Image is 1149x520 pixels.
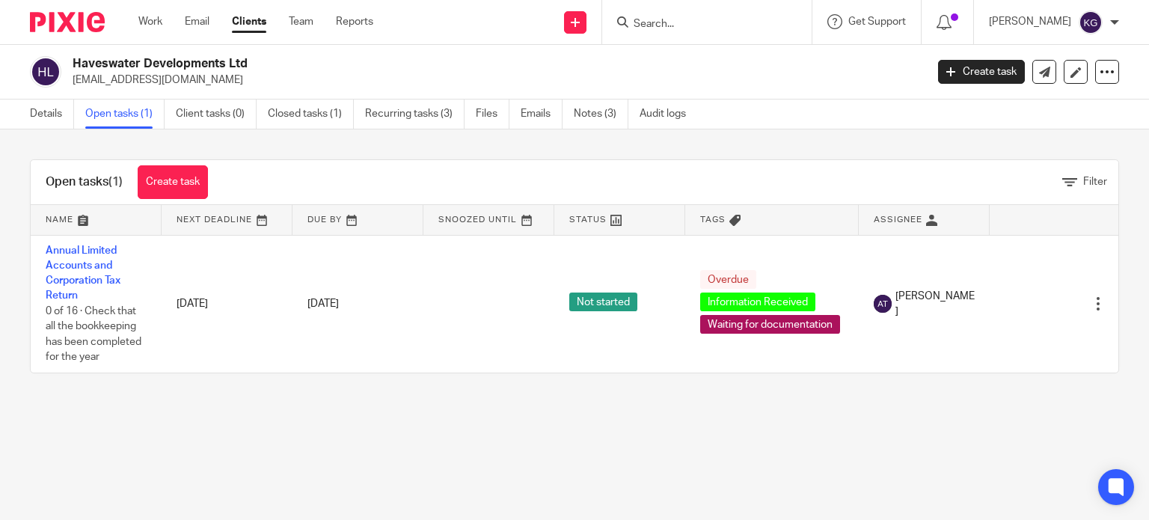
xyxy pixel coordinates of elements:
[989,14,1071,29] p: [PERSON_NAME]
[569,215,607,224] span: Status
[30,56,61,88] img: svg%3E
[938,60,1025,84] a: Create task
[632,18,767,31] input: Search
[874,295,892,313] img: svg%3E
[185,14,209,29] a: Email
[232,14,266,29] a: Clients
[289,14,313,29] a: Team
[700,293,815,311] span: Information Received
[1079,10,1103,34] img: svg%3E
[108,176,123,188] span: (1)
[73,73,916,88] p: [EMAIL_ADDRESS][DOMAIN_NAME]
[521,100,563,129] a: Emails
[895,289,975,319] span: [PERSON_NAME]
[176,100,257,129] a: Client tasks (0)
[46,306,141,363] span: 0 of 16 · Check that all the bookkeeping has been completed for the year
[700,315,840,334] span: Waiting for documentation
[700,215,726,224] span: Tags
[138,165,208,199] a: Create task
[438,215,517,224] span: Snoozed Until
[1083,177,1107,187] span: Filter
[848,16,906,27] span: Get Support
[30,100,74,129] a: Details
[700,270,756,289] span: Overdue
[73,56,747,72] h2: Haveswater Developments Ltd
[138,14,162,29] a: Work
[307,299,339,309] span: [DATE]
[268,100,354,129] a: Closed tasks (1)
[476,100,509,129] a: Files
[46,245,120,302] a: Annual Limited Accounts and Corporation Tax Return
[574,100,628,129] a: Notes (3)
[85,100,165,129] a: Open tasks (1)
[46,174,123,190] h1: Open tasks
[336,14,373,29] a: Reports
[640,100,697,129] a: Audit logs
[365,100,465,129] a: Recurring tasks (3)
[30,12,105,32] img: Pixie
[569,293,637,311] span: Not started
[162,235,292,373] td: [DATE]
